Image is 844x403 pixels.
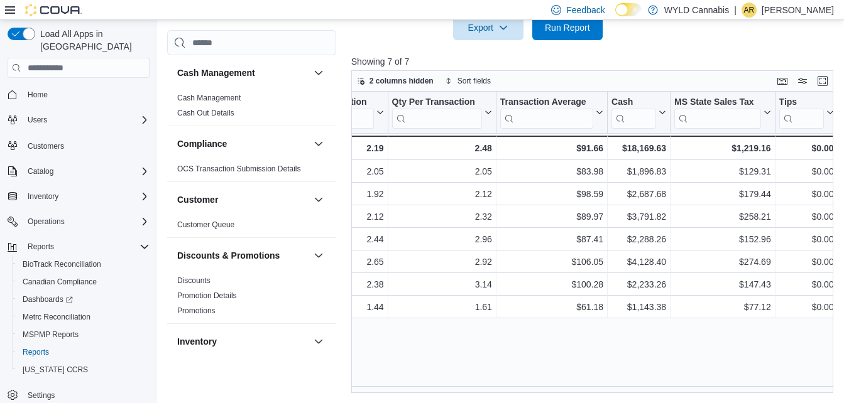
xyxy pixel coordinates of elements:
a: MSPMP Reports [18,327,84,342]
div: $1,143.38 [611,299,666,314]
div: 1.92 [275,186,384,201]
div: 2.05 [275,164,384,179]
span: OCS Transaction Submission Details [177,164,301,174]
div: Qty Per Transaction [392,97,481,129]
div: $3,791.82 [611,209,666,224]
span: Promotion Details [177,291,237,301]
button: Operations [3,213,155,230]
div: $179.44 [674,186,771,201]
div: 2.38 [275,277,384,292]
button: MSPMP Reports [13,326,155,343]
span: AR [744,3,755,18]
a: Canadian Compliance [18,274,102,289]
div: MS State Sales Tax [674,97,761,109]
span: Settings [28,390,55,400]
span: Users [23,112,150,127]
div: $61.18 [500,299,603,314]
div: $100.28 [500,277,603,292]
div: Discounts & Promotions [167,273,336,323]
span: Load All Apps in [GEOGRAPHIC_DATA] [35,28,150,53]
div: 2.19 [275,141,384,156]
div: $4,128.40 [611,254,666,269]
button: Cash [611,97,666,129]
div: 2.96 [392,232,491,247]
div: $258.21 [674,209,771,224]
h3: Cash Management [177,67,255,79]
a: Discounts [177,276,211,285]
button: Inventory [23,189,63,204]
span: BioTrack Reconciliation [23,259,101,269]
span: Promotions [177,306,216,316]
button: Keyboard shortcuts [775,73,790,89]
div: Tips [779,97,823,129]
span: Export [461,15,516,40]
div: Compliance [167,161,336,181]
div: $0.00 [779,232,833,247]
span: [US_STATE] CCRS [23,365,88,375]
a: Customer Queue [177,220,234,229]
div: Customer [167,217,336,237]
h3: Customer [177,193,218,206]
a: BioTrack Reconciliation [18,257,106,272]
span: Washington CCRS [18,362,150,377]
span: Metrc Reconciliation [18,309,150,325]
button: Users [3,111,155,129]
span: Catalog [28,166,53,176]
div: $87.41 [500,232,603,247]
div: $77.12 [674,299,771,314]
button: Customer [311,192,326,207]
button: 2 columns hidden [352,73,439,89]
div: $152.96 [674,232,771,247]
button: MS State Sales Tax [674,97,771,129]
div: 2.12 [392,186,491,201]
div: 1.61 [392,299,491,314]
div: 1.44 [275,299,384,314]
button: Transaction Average [500,97,603,129]
a: Metrc Reconciliation [18,309,96,325]
div: 2.32 [392,209,491,224]
span: Dashboards [23,294,73,304]
div: $89.97 [500,209,603,224]
span: Cash Management [177,93,241,103]
button: Discounts & Promotions [177,249,309,262]
span: Sort fields [458,76,491,86]
button: Cash Management [177,67,309,79]
a: Dashboards [18,292,78,307]
div: 3.14 [392,277,491,292]
div: Items Per Transaction [275,97,374,129]
div: $0.00 [779,209,833,224]
span: Metrc Reconciliation [23,312,90,322]
span: Operations [23,214,150,229]
div: Items Per Transaction [275,97,374,109]
button: Metrc Reconciliation [13,308,155,326]
div: $83.98 [500,164,603,179]
a: Promotions [177,306,216,315]
div: 2.12 [275,209,384,224]
span: Inventory [28,191,58,201]
div: 2.92 [392,254,491,269]
button: Inventory [3,188,155,205]
div: $2,233.26 [611,277,666,292]
span: Users [28,115,47,125]
div: Cash Management [167,90,336,126]
div: $129.31 [674,164,771,179]
div: $0.00 [779,141,833,156]
div: $147.43 [674,277,771,292]
button: Home [3,85,155,104]
div: $274.69 [674,254,771,269]
div: $98.59 [500,186,603,201]
a: Promotion Details [177,291,237,300]
button: Reports [23,239,59,254]
button: Compliance [311,136,326,151]
span: Settings [23,387,150,403]
h3: Compliance [177,137,227,150]
div: $106.05 [500,254,603,269]
div: Cash [611,97,656,129]
div: $1,219.16 [674,141,771,156]
span: Customers [28,141,64,151]
a: Cash Management [177,94,241,102]
button: Compliance [177,137,309,150]
a: Customers [23,139,69,154]
h3: Inventory [177,335,217,348]
div: $0.00 [779,186,833,201]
